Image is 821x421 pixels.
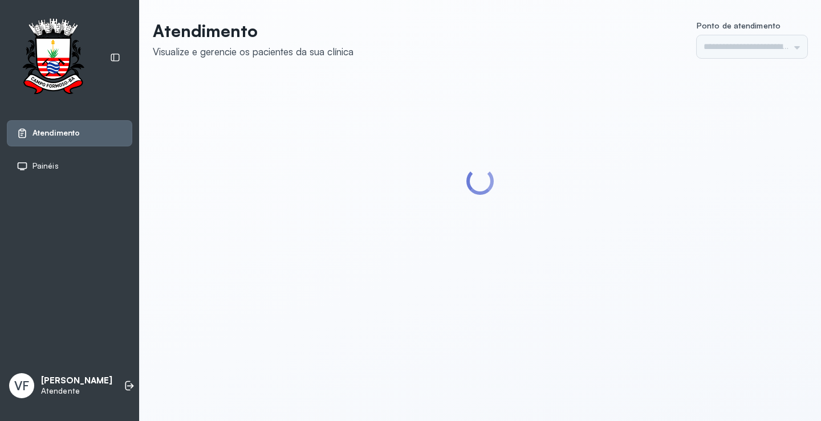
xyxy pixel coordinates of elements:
[12,18,94,97] img: Logotipo do estabelecimento
[32,128,80,138] span: Atendimento
[697,21,781,30] span: Ponto de atendimento
[41,386,112,396] p: Atendente
[153,46,353,58] div: Visualize e gerencie os pacientes da sua clínica
[17,128,123,139] a: Atendimento
[153,21,353,41] p: Atendimento
[32,161,59,171] span: Painéis
[41,375,112,386] p: [PERSON_NAME]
